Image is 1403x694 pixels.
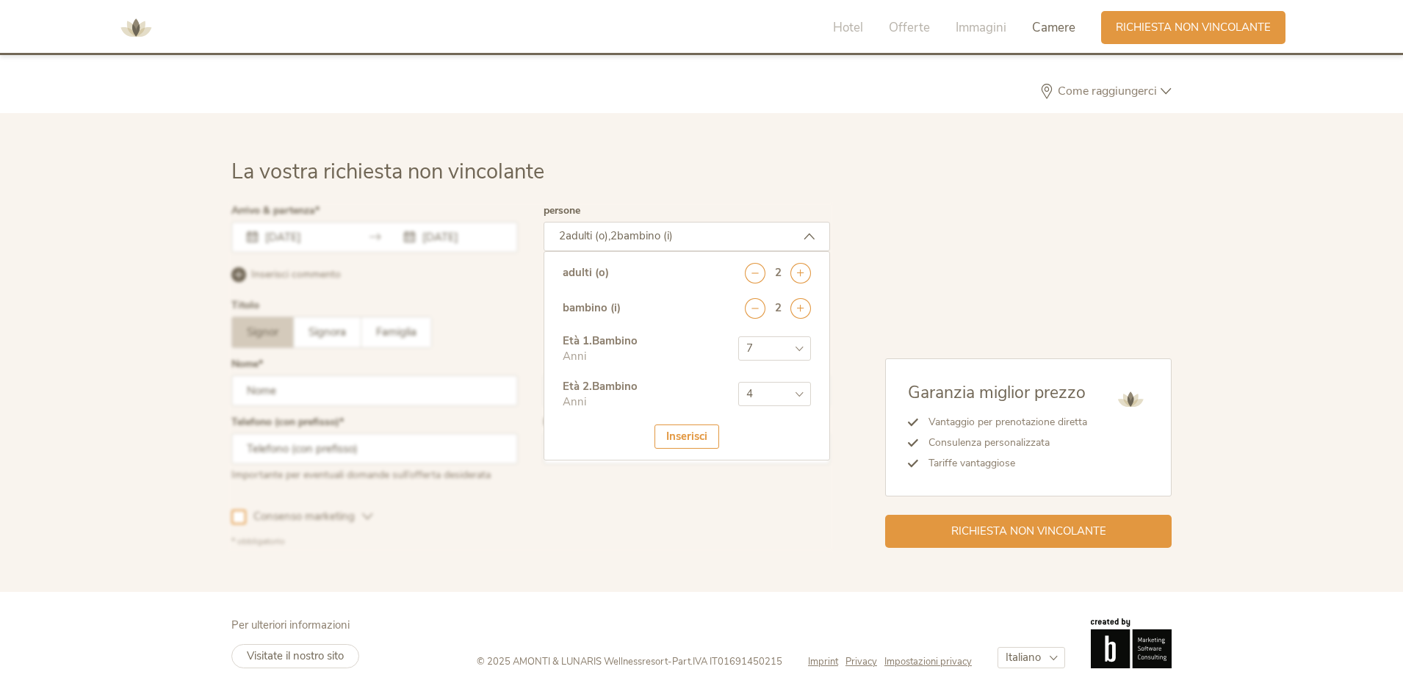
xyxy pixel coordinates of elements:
span: Richiesta non vincolante [1116,20,1271,35]
span: - [668,655,672,668]
span: 2 [610,228,617,243]
img: Brandnamic GmbH | Leading Hospitality Solutions [1091,618,1172,668]
div: adulti (o) [563,265,609,281]
span: Come raggiungerci [1054,85,1161,97]
div: Anni [563,394,638,410]
span: Part.IVA IT01691450215 [672,655,782,668]
a: Visitate il nostro sito [231,644,359,668]
span: La vostra richiesta non vincolante [231,157,544,186]
div: Età 2 . Bambino [563,379,638,394]
li: Consulenza personalizzata [918,433,1087,453]
span: bambino (i) [617,228,673,243]
span: Privacy [845,655,877,668]
div: Inserisci [654,424,719,449]
span: Richiesta non vincolante [951,524,1106,539]
div: 2 [775,300,782,316]
div: bambino (i) [563,300,621,316]
a: Impostazioni privacy [884,655,972,668]
span: 2 [559,228,566,243]
span: Visitate il nostro sito [247,648,344,663]
img: AMONTI & LUNARIS Wellnessresort [1112,381,1149,418]
li: Vantaggio per prenotazione diretta [918,412,1087,433]
div: Età 1 . Bambino [563,333,638,349]
span: Hotel [833,19,863,36]
span: Immagini [956,19,1006,36]
img: AMONTI & LUNARIS Wellnessresort [114,6,158,50]
div: 2 [775,265,782,281]
span: Offerte [889,19,930,36]
label: persone [544,206,580,216]
a: Privacy [845,655,884,668]
a: AMONTI & LUNARIS Wellnessresort [114,22,158,32]
span: adulti (o), [566,228,610,243]
span: Garanzia miglior prezzo [908,381,1086,404]
span: © 2025 AMONTI & LUNARIS Wellnessresort [477,655,668,668]
span: Imprint [808,655,838,668]
span: Camere [1032,19,1075,36]
span: Per ulteriori informazioni [231,618,350,632]
li: Tariffe vantaggiose [918,453,1087,474]
div: Anni [563,349,638,364]
a: Imprint [808,655,845,668]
